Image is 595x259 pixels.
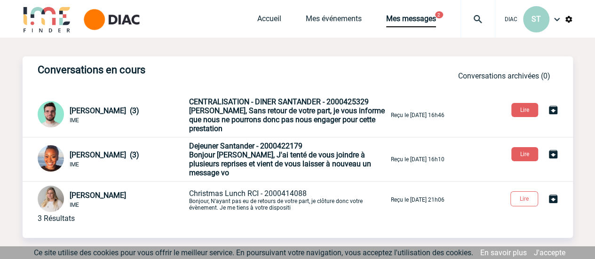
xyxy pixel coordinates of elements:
[257,14,281,27] a: Accueil
[547,104,559,116] img: Archiver la conversation
[532,15,541,24] span: ST
[189,189,307,198] span: Christmas Lunch RCI - 2000414088
[189,189,389,211] p: Bonjour, N'ayant pas eu de retours de votre part, je clôture donc votre évènement. Je me tiens à ...
[34,248,473,257] span: Ce site utilise des cookies pour vous offrir le meilleur service. En poursuivant votre navigation...
[458,71,550,80] a: Conversations archivées (0)
[504,149,547,158] a: Lire
[70,161,79,168] span: IME
[435,11,443,18] button: 2
[38,195,444,204] a: [PERSON_NAME] IME Christmas Lunch RCI - 2000414088Bonjour, N'ayant pas eu de retours de votre par...
[547,149,559,160] img: Archiver la conversation
[38,154,444,163] a: [PERSON_NAME] (3) IME Dejeuner Santander - 2000422179Bonjour [PERSON_NAME], J'ai tenté de vous jo...
[70,202,79,208] span: IME
[534,248,565,257] a: J'accepte
[38,145,64,172] img: 123865-0.jpg
[70,191,126,200] span: [PERSON_NAME]
[510,191,538,206] button: Lire
[38,110,444,119] a: [PERSON_NAME] (3) IME CENTRALISATION - DINER SANTANDER - 2000425329[PERSON_NAME], Sans retour de ...
[505,16,517,23] span: DIAC
[306,14,362,27] a: Mes événements
[391,196,444,203] p: Reçu le [DATE] 21h06
[189,141,302,150] span: Dejeuner Santander - 2000422179
[38,145,187,173] div: Conversation privée : Client - Agence
[70,117,79,124] span: IME
[547,193,559,204] img: Archiver la conversation
[480,248,527,257] a: En savoir plus
[38,214,75,223] div: 3 Résultats
[386,14,436,27] a: Mes messages
[38,186,187,214] div: Conversation privée : Client - Agence
[189,150,371,177] span: Bonjour [PERSON_NAME], J'ai tenté de vous joindre à plusieurs reprises et vient de vous laisser à...
[23,6,71,32] img: IME-Finder
[511,147,538,161] button: Lire
[503,194,547,203] a: Lire
[38,101,187,129] div: Conversation privée : Client - Agence
[189,106,385,133] span: [PERSON_NAME], Sans retour de votre part, je vous informe que nous ne pourrons donc pas nous enga...
[511,103,538,117] button: Lire
[391,156,444,163] p: Reçu le [DATE] 16h10
[504,105,547,114] a: Lire
[38,186,64,212] img: 123881-0.png
[38,101,64,127] img: 121547-2.png
[70,106,139,115] span: [PERSON_NAME] (3)
[38,64,320,76] h3: Conversations en cours
[391,112,444,118] p: Reçu le [DATE] 16h46
[189,97,369,106] span: CENTRALISATION - DINER SANTANDER - 2000425329
[70,150,139,159] span: [PERSON_NAME] (3)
